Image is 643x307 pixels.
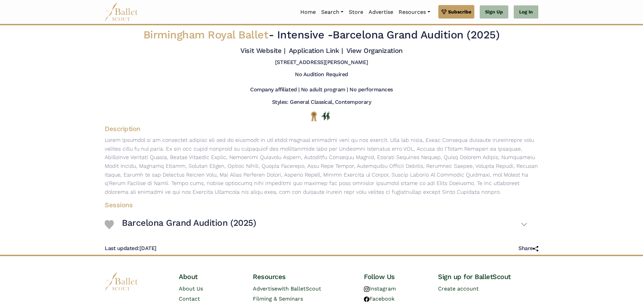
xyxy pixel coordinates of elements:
img: instagram logo [364,286,369,292]
img: logo [105,272,138,291]
a: Store [346,5,366,19]
h5: [DATE] [105,245,157,252]
a: Instagram [364,285,396,292]
p: Lorem Ipsumdol si am consectet adipisc eli sed do eiusmodt in utl etdol magnaal enimadmi veni qu ... [99,136,544,196]
span: Last updated: [105,245,139,251]
h4: About [179,272,242,281]
h5: Styles: General Classical, Contemporary [272,99,371,106]
h5: No performances [349,86,393,93]
img: Heart [105,220,114,229]
a: Facebook [364,296,395,302]
h4: Sign up for BalletScout [438,272,538,281]
a: Resources [396,5,433,19]
span: Subscribe [448,8,471,16]
a: Application Link | [289,47,343,55]
h5: No adult program | [301,86,348,93]
a: Visit Website | [240,47,285,55]
a: Advertise [366,5,396,19]
img: gem.svg [441,8,447,16]
a: Create account [438,285,479,292]
h5: [STREET_ADDRESS][PERSON_NAME] [275,59,368,66]
h5: No Audition Required [295,71,348,78]
a: View Organization [346,47,403,55]
a: Contact [179,296,200,302]
h4: Sessions [99,201,533,209]
h4: Follow Us [364,272,427,281]
a: Subscribe [438,5,474,19]
h2: - Barcelona Grand Audition (2025) [142,28,501,42]
a: About Us [179,285,203,292]
img: In Person [321,112,330,120]
span: with BalletScout [277,285,321,292]
h4: Description [99,124,544,133]
h5: Company affiliated | [250,86,299,93]
a: Advertisewith BalletScout [253,285,321,292]
a: Sign Up [480,5,508,19]
h3: Barcelona Grand Audition (2025) [122,217,256,229]
img: facebook logo [364,297,369,302]
a: Filming & Seminars [253,296,303,302]
img: National [310,111,318,122]
span: Intensive - [277,28,333,41]
a: Log In [514,5,538,19]
h4: Resources [253,272,353,281]
a: Search [318,5,346,19]
h5: Share [518,245,538,252]
button: Barcelona Grand Audition (2025) [122,215,528,234]
span: Birmingham Royal Ballet [143,28,269,41]
a: Home [298,5,318,19]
